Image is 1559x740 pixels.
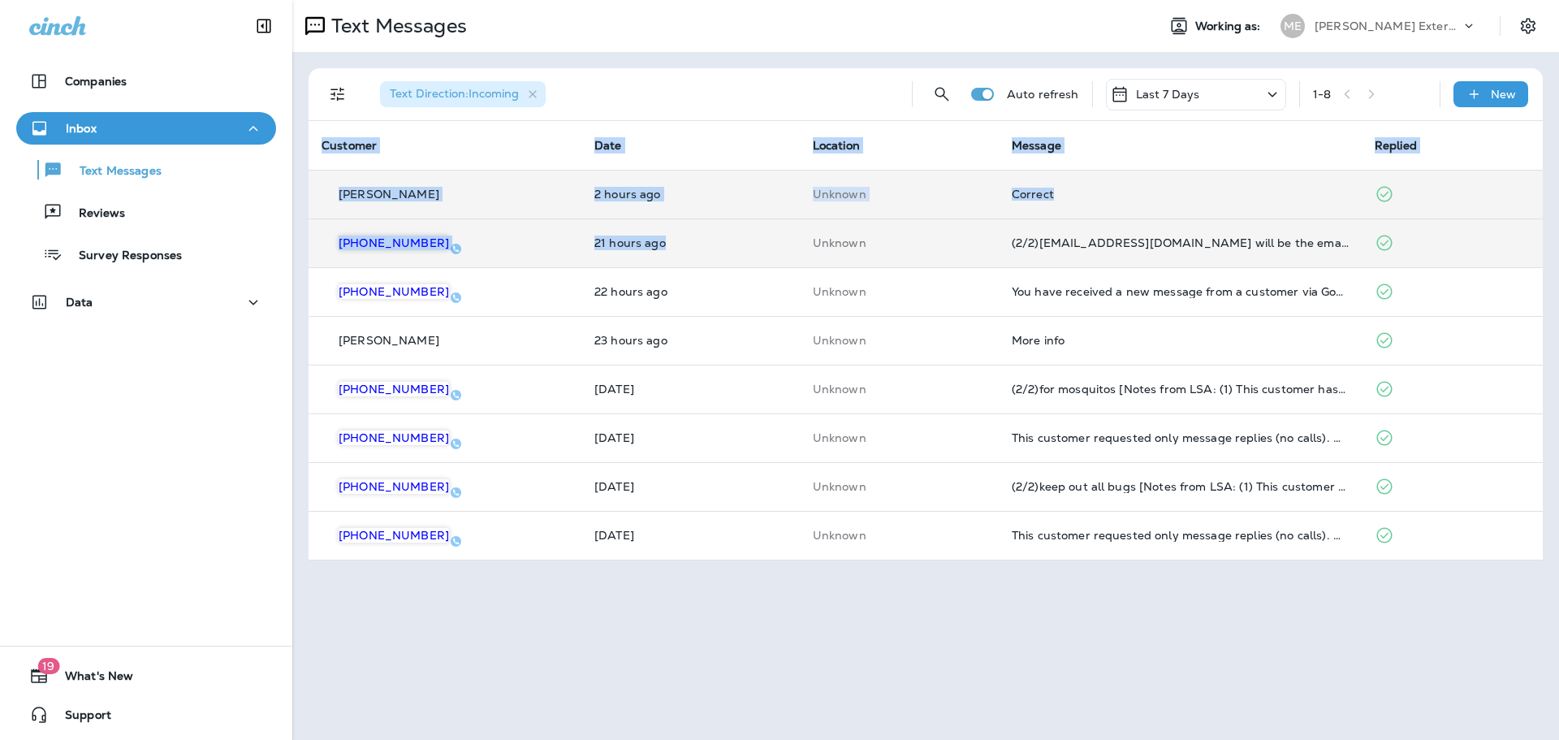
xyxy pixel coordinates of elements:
[594,529,787,542] p: Sep 2, 2025 02:37 PM
[813,138,860,153] span: Location
[65,75,127,88] p: Companies
[16,699,276,731] button: Support
[241,10,287,42] button: Collapse Sidebar
[16,65,276,97] button: Companies
[813,334,986,347] p: This customer does not have a last location and the phone number they messaged is not assigned to...
[594,480,787,493] p: Sep 3, 2025 08:54 AM
[339,188,439,201] p: [PERSON_NAME]
[66,122,97,135] p: Inbox
[37,658,59,674] span: 19
[16,195,276,229] button: Reviews
[390,86,519,101] span: Text Direction : Incoming
[594,138,622,153] span: Date
[339,528,449,543] span: [PHONE_NUMBER]
[1012,334,1349,347] div: More info
[813,285,986,298] p: This customer does not have a last location and the phone number they messaged is not assigned to...
[339,334,439,347] p: [PERSON_NAME]
[16,286,276,318] button: Data
[1012,529,1349,542] div: This customer requested only message replies (no calls). Reply here or respond via your LSA dashb...
[380,81,546,107] div: Text Direction:Incoming
[339,479,449,494] span: [PHONE_NUMBER]
[1012,431,1349,444] div: This customer requested only message replies (no calls). Reply here or respond via your LSA dashb...
[66,296,93,309] p: Data
[1012,383,1349,396] div: (2/2)for mosquitos [Notes from LSA: (1) This customer has requested a quote (2) This customer has...
[322,138,377,153] span: Customer
[16,237,276,271] button: Survey Responses
[594,188,787,201] p: Sep 10, 2025 09:22 AM
[63,164,162,180] p: Text Messages
[1012,188,1349,201] div: Correct
[1195,19,1264,33] span: Working as:
[322,78,354,110] button: Filters
[594,431,787,444] p: Sep 8, 2025 03:29 PM
[16,660,276,692] button: 19What's New
[339,236,449,250] span: [PHONE_NUMBER]
[594,334,787,347] p: Sep 9, 2025 12:11 PM
[325,14,467,38] p: Text Messages
[1491,88,1516,101] p: New
[49,669,133,689] span: What's New
[49,708,111,728] span: Support
[339,284,449,299] span: [PHONE_NUMBER]
[594,383,787,396] p: Sep 8, 2025 04:06 PM
[63,249,182,264] p: Survey Responses
[813,383,986,396] p: This customer does not have a last location and the phone number they messaged is not assigned to...
[63,206,125,222] p: Reviews
[339,382,449,396] span: [PHONE_NUMBER]
[1375,138,1417,153] span: Replied
[1514,11,1543,41] button: Settings
[813,529,986,542] p: This customer does not have a last location and the phone number they messaged is not assigned to...
[1313,88,1331,101] div: 1 - 8
[1012,138,1061,153] span: Message
[813,236,986,249] p: This customer does not have a last location and the phone number they messaged is not assigned to...
[594,236,787,249] p: Sep 9, 2025 02:17 PM
[813,431,986,444] p: This customer does not have a last location and the phone number they messaged is not assigned to...
[16,112,276,145] button: Inbox
[1007,88,1079,101] p: Auto refresh
[594,285,787,298] p: Sep 9, 2025 12:51 PM
[339,431,449,445] span: [PHONE_NUMBER]
[1280,14,1305,38] div: ME
[1012,285,1349,298] div: You have received a new message from a customer via Google Local Services Ads. Customer Name: , S...
[1136,88,1200,101] p: Last 7 Days
[926,78,958,110] button: Search Messages
[1315,19,1461,32] p: [PERSON_NAME] Exterminating
[1012,480,1349,493] div: (2/2)keep out all bugs [Notes from LSA: (1) This customer has requested a quote (2) This customer...
[1012,236,1349,249] div: (2/2)Coffey716@msn.com will be the email used to send report. R/ Mike Coffey.
[813,188,986,201] p: This customer does not have a last location and the phone number they messaged is not assigned to...
[813,480,986,493] p: This customer does not have a last location and the phone number they messaged is not assigned to...
[16,153,276,187] button: Text Messages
